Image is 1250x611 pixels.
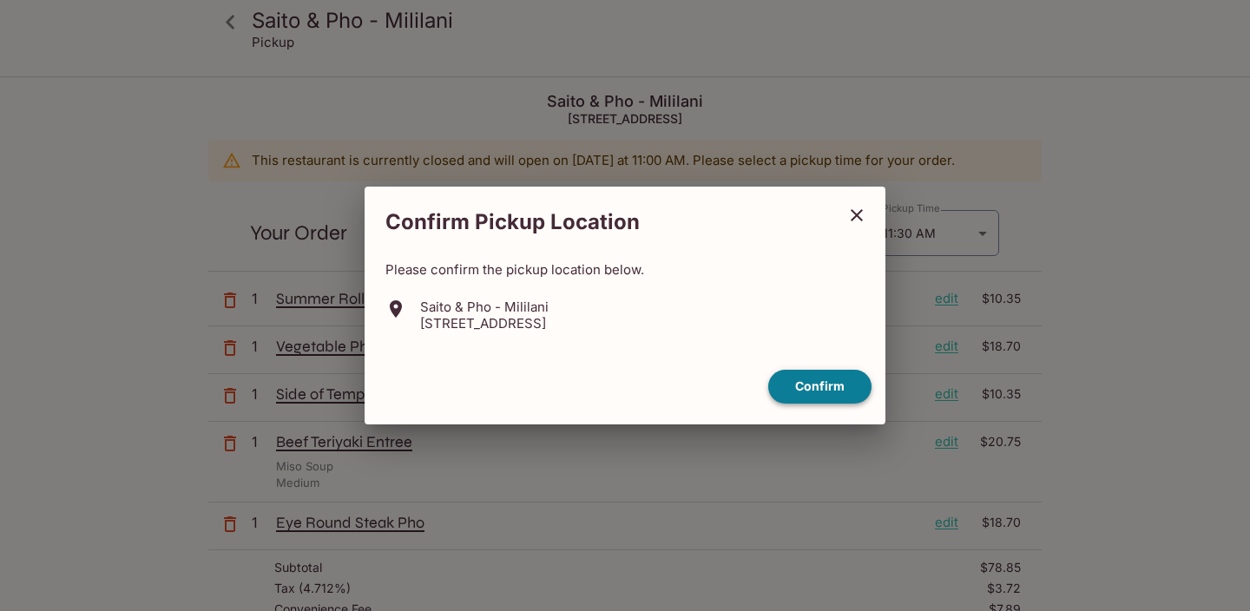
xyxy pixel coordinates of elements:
[420,315,549,332] p: [STREET_ADDRESS]
[365,200,835,244] h2: Confirm Pickup Location
[420,299,549,315] p: Saito & Pho - Mililani
[768,370,872,404] button: confirm
[385,261,865,278] p: Please confirm the pickup location below.
[835,194,878,237] button: close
